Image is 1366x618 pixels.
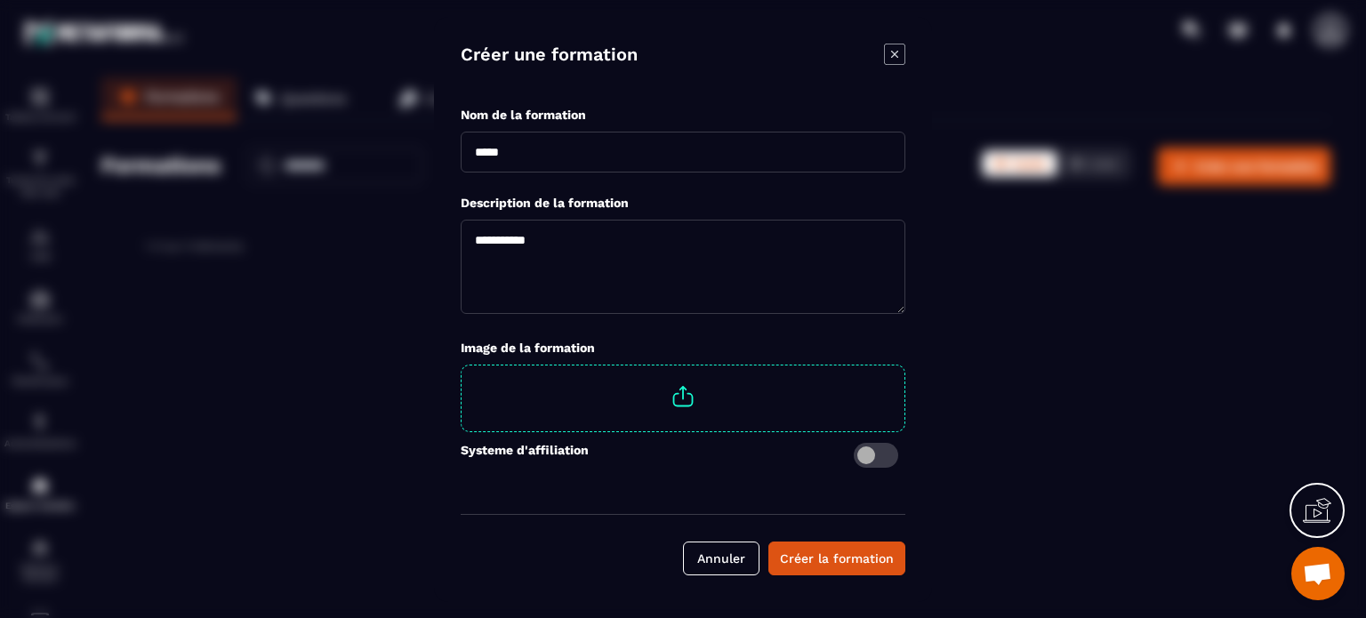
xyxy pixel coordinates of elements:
[461,443,589,468] label: Systeme d'affiliation
[461,108,586,122] label: Nom de la formation
[1291,547,1345,600] a: Ouvrir le chat
[461,341,595,355] label: Image de la formation
[768,542,905,575] button: Créer la formation
[683,542,759,575] button: Annuler
[780,550,894,567] div: Créer la formation
[461,44,638,68] h4: Créer une formation
[461,196,629,210] label: Description de la formation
